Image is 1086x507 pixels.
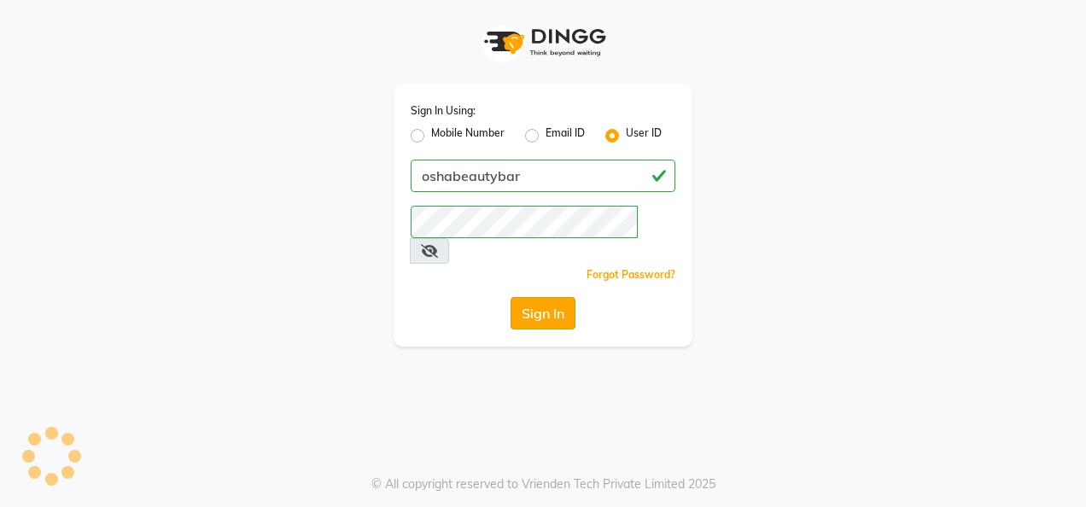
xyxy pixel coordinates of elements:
img: logo1.svg [475,17,611,67]
a: Forgot Password? [587,268,675,281]
label: Email ID [546,125,585,146]
button: Sign In [511,297,575,329]
input: Username [411,160,675,192]
label: User ID [626,125,662,146]
input: Username [411,206,638,238]
label: Mobile Number [431,125,505,146]
label: Sign In Using: [411,103,476,119]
